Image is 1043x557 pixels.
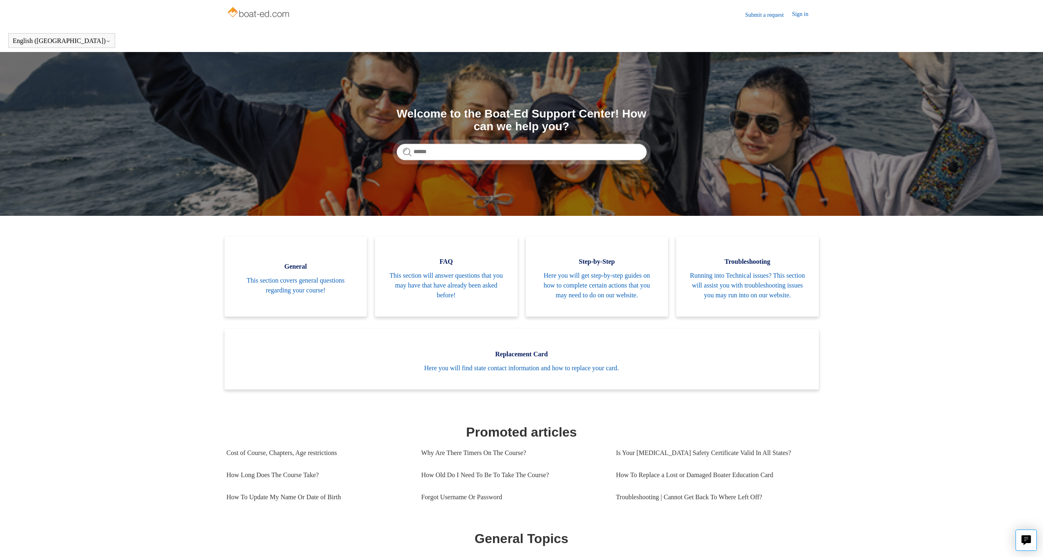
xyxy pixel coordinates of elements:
[237,276,355,295] span: This section covers general questions regarding your course!
[387,257,505,267] span: FAQ
[227,422,817,442] h1: Promoted articles
[13,37,111,45] button: English ([GEOGRAPHIC_DATA])
[225,329,819,389] a: Replacement Card Here you will find state contact information and how to replace your card.
[387,271,505,300] span: This section will answer questions that you may have that have already been asked before!
[745,11,792,19] a: Submit a request
[538,271,656,300] span: Here you will get step-by-step guides on how to complete certain actions that you may need to do ...
[375,236,518,317] a: FAQ This section will answer questions that you may have that have already been asked before!
[237,349,807,359] span: Replacement Card
[227,464,409,486] a: How Long Does The Course Take?
[616,464,811,486] a: How To Replace a Lost or Damaged Boater Education Card
[689,257,807,267] span: Troubleshooting
[421,442,604,464] a: Why Are There Timers On The Course?
[227,486,409,508] a: How To Update My Name Or Date of Birth
[538,257,656,267] span: Step-by-Step
[676,236,819,317] a: Troubleshooting Running into Technical issues? This section will assist you with troubleshooting ...
[237,363,807,373] span: Here you will find state contact information and how to replace your card.
[397,144,647,160] input: Search
[421,464,604,486] a: How Old Do I Need To Be To Take The Course?
[1016,530,1037,551] button: Live chat
[689,271,807,300] span: Running into Technical issues? This section will assist you with troubleshooting issues you may r...
[526,236,668,317] a: Step-by-Step Here you will get step-by-step guides on how to complete certain actions that you ma...
[225,236,367,317] a: General This section covers general questions regarding your course!
[237,262,355,272] span: General
[616,486,811,508] a: Troubleshooting | Cannot Get Back To Where Left Off?
[227,529,817,548] h1: General Topics
[421,486,604,508] a: Forgot Username Or Password
[397,108,647,133] h1: Welcome to the Boat-Ed Support Center! How can we help you?
[227,442,409,464] a: Cost of Course, Chapters, Age restrictions
[227,5,292,21] img: Boat-Ed Help Center home page
[792,10,816,20] a: Sign in
[616,442,811,464] a: Is Your [MEDICAL_DATA] Safety Certificate Valid In All States?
